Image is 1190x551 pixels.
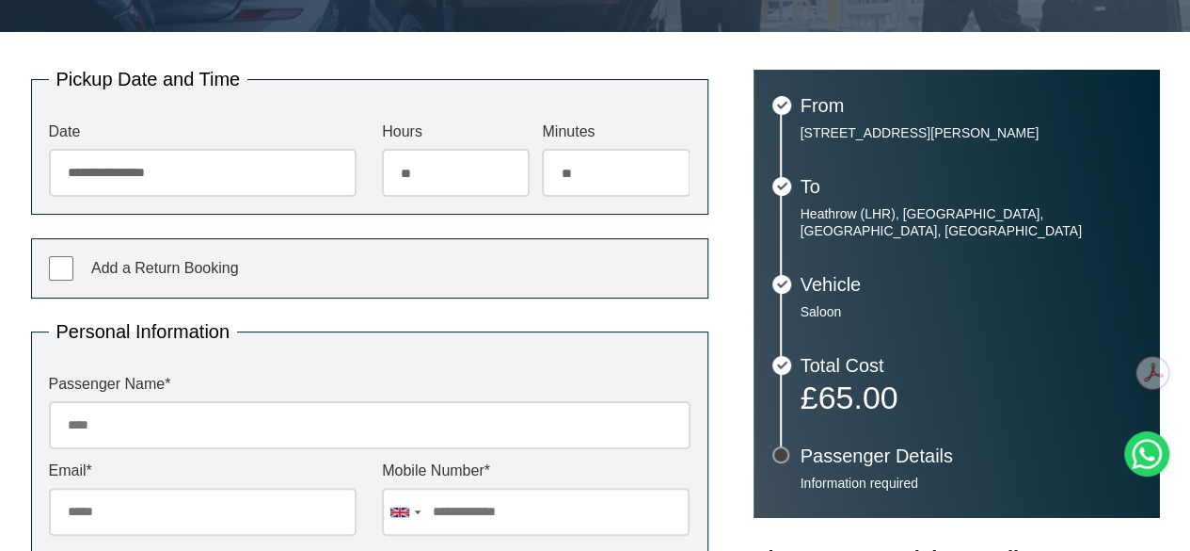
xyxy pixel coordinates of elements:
legend: Pickup Date and Time [49,70,248,89]
p: [STREET_ADDRESS][PERSON_NAME] [801,124,1141,141]
h3: Vehicle [801,275,1141,294]
div: United Kingdom: +44 [383,489,426,535]
label: Date [49,124,357,139]
p: Information required [801,475,1141,492]
label: Passenger Name [49,377,690,392]
h3: From [801,96,1141,115]
h3: Total Cost [801,356,1141,375]
label: Minutes [542,124,690,139]
p: £ [801,384,1141,411]
p: Heathrow (LHR), [GEOGRAPHIC_DATA], [GEOGRAPHIC_DATA], [GEOGRAPHIC_DATA] [801,205,1141,239]
h3: To [801,177,1141,196]
h3: Passenger Details [801,446,1141,465]
p: Saloon [801,303,1141,320]
label: Email [49,463,357,478]
legend: Personal Information [49,322,238,341]
span: Add a Return Booking [91,260,239,276]
label: Hours [382,124,530,139]
input: Add a Return Booking [49,256,73,281]
label: Mobile Number [382,463,690,478]
span: 65.00 [817,380,897,415]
